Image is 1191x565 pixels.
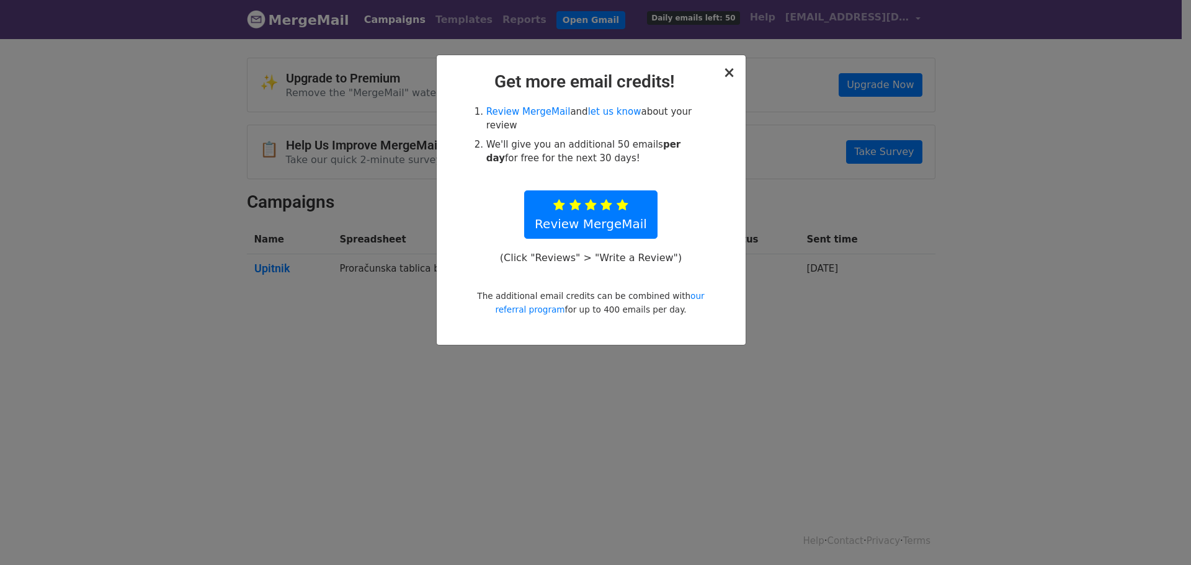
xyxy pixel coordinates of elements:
[493,251,688,264] p: (Click "Reviews" > "Write a Review")
[486,138,710,166] li: We'll give you an additional 50 emails for free for the next 30 days!
[1129,505,1191,565] div: Widget razgovora
[447,71,736,92] h2: Get more email credits!
[495,291,704,314] a: our referral program
[723,64,735,81] span: ×
[486,106,571,117] a: Review MergeMail
[486,139,680,164] strong: per day
[524,190,658,239] a: Review MergeMail
[588,106,641,117] a: let us know
[723,65,735,80] button: Close
[486,105,710,133] li: and about your review
[1129,505,1191,565] iframe: Chat Widget
[477,291,704,314] small: The additional email credits can be combined with for up to 400 emails per day.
